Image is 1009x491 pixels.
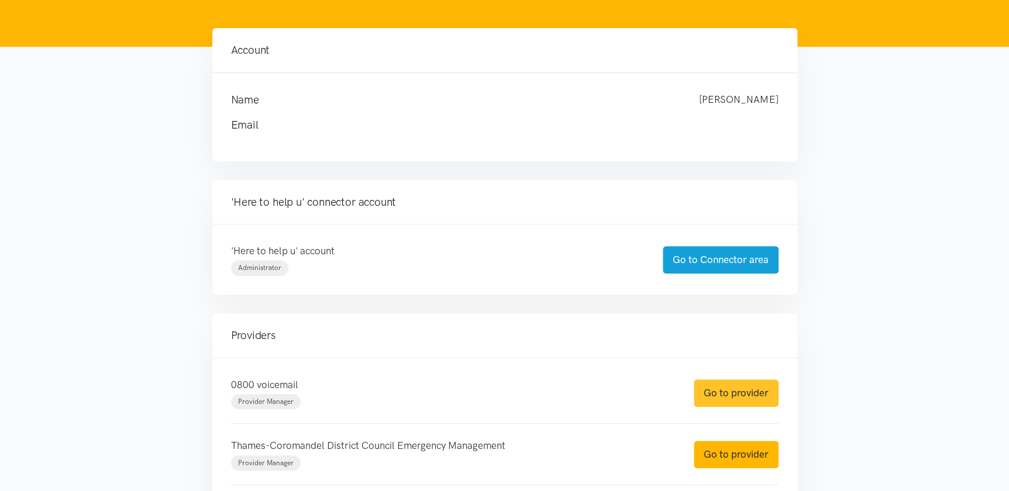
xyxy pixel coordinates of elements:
div: [PERSON_NAME] [687,92,790,108]
h4: Email [231,117,755,133]
p: Thames-Coromandel District Council Emergency Management [231,438,670,454]
span: Provider Manager [238,459,294,467]
span: Provider Manager [238,397,294,406]
a: Go to provider [694,379,779,407]
p: 0800 voicemail [231,377,670,393]
h4: Account [231,42,779,58]
span: Administrator [238,264,281,272]
h4: Name [231,92,676,108]
h4: 'Here to help u' connector account [231,194,779,210]
a: Go to Connector area [663,246,779,274]
h4: Providers [231,327,779,344]
p: 'Here to help u' account [231,243,639,259]
a: Go to provider [694,441,779,468]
